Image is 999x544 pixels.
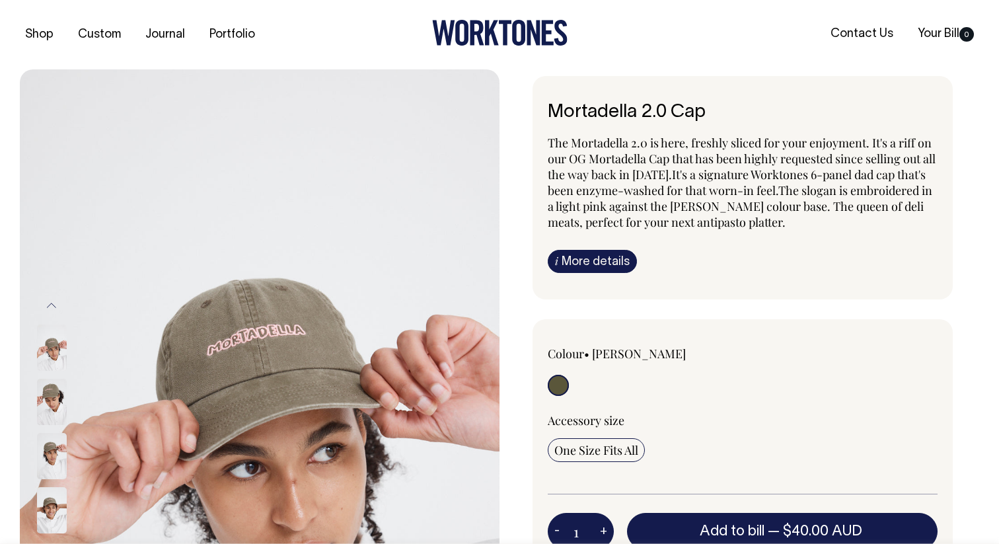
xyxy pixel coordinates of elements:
img: moss [37,379,67,425]
span: It's a signature Worktones 6-panel dad cap that's been enzyme-washed for that worn-in feel. The s... [548,167,932,230]
a: Shop [20,24,59,46]
a: iMore details [548,250,637,273]
span: One Size Fits All [554,442,638,458]
span: Add to bill [700,525,764,538]
label: [PERSON_NAME] [592,346,686,362]
span: i [555,254,558,268]
span: $40.00 AUD [783,525,862,538]
a: Portfolio [204,24,260,46]
a: Your Bill0 [912,23,979,45]
input: One Size Fits All [548,438,645,462]
img: moss [37,433,67,479]
a: Custom [73,24,126,46]
span: • [584,346,589,362]
div: Accessory size [548,412,938,428]
h6: Mortadella 2.0 Cap [548,102,938,123]
a: Journal [140,24,190,46]
a: Contact Us [825,23,899,45]
span: 0 [959,27,974,42]
p: The Mortadella 2.0 is here, freshly sliced for your enjoyment. It's a riff on our OG Mortadella C... [548,135,938,230]
span: — [768,525,866,538]
img: moss [37,487,67,533]
button: Previous [42,291,61,321]
div: Colour [548,346,704,362]
img: moss [37,325,67,371]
